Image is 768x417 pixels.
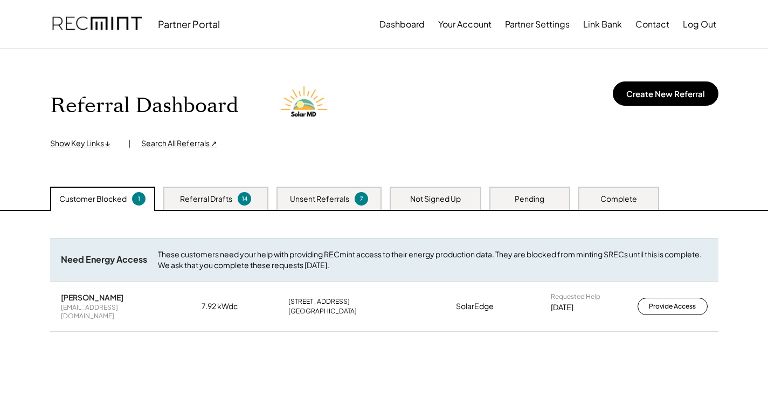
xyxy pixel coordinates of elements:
div: [GEOGRAPHIC_DATA] [288,307,423,316]
div: Unsent Referrals [290,194,349,204]
img: Solar%20MD%20LOgo.png [276,76,335,135]
div: | [128,138,130,149]
div: 1 [134,195,144,203]
div: Not Signed Up [410,194,461,204]
h1: Referral Dashboard [50,93,238,119]
div: [PERSON_NAME] [61,292,158,302]
button: Link Bank [583,13,622,35]
button: Your Account [438,13,492,35]
button: Create New Referral [613,81,718,106]
button: Dashboard [379,13,425,35]
div: SolarEdge [456,301,518,312]
div: Search All Referrals ↗ [141,138,217,149]
div: Complete [600,194,637,204]
div: Partner Portal [158,18,220,30]
div: Customer Blocked [59,194,127,204]
div: 14 [239,195,250,203]
div: Requested Help [551,292,600,301]
img: recmint-logotype%403x.png [52,6,142,43]
button: Partner Settings [505,13,570,35]
div: Pending [515,194,544,204]
button: Contact [635,13,669,35]
div: Referral Drafts [180,194,232,204]
button: Log Out [683,13,716,35]
div: [STREET_ADDRESS] [288,297,423,306]
div: Need Energy Access [61,254,147,265]
div: [EMAIL_ADDRESS][DOMAIN_NAME] [61,303,169,320]
div: [DATE] [551,302,573,313]
div: Show Key Links ↓ [50,138,117,149]
button: Provide Access [638,298,708,315]
div: These customers need your help with providing RECmint access to their energy production data. The... [158,249,708,270]
div: 7 [356,195,366,203]
div: 7.92 kWdc [202,301,255,312]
